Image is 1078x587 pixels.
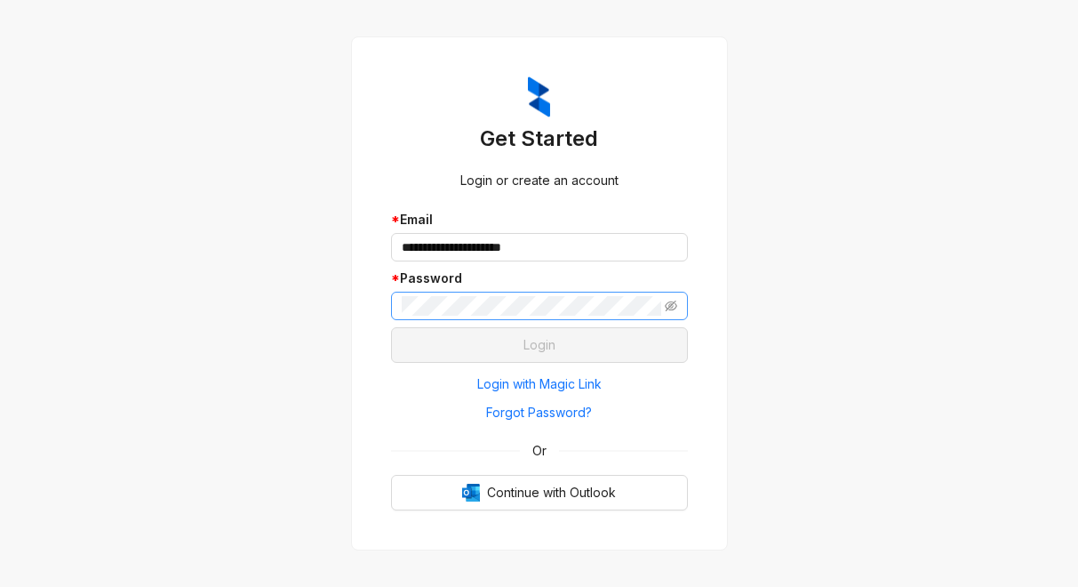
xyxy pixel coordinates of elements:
button: OutlookContinue with Outlook [391,475,688,511]
button: Forgot Password? [391,398,688,427]
button: Login [391,327,688,363]
span: Continue with Outlook [487,483,616,503]
span: eye-invisible [665,300,677,312]
div: Email [391,210,688,229]
span: Forgot Password? [486,403,592,422]
h3: Get Started [391,125,688,153]
button: Login with Magic Link [391,370,688,398]
div: Password [391,269,688,288]
div: Login or create an account [391,171,688,190]
img: Outlook [462,484,480,502]
span: Or [520,441,559,461]
span: Login with Magic Link [477,374,602,394]
img: ZumaIcon [528,76,550,117]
